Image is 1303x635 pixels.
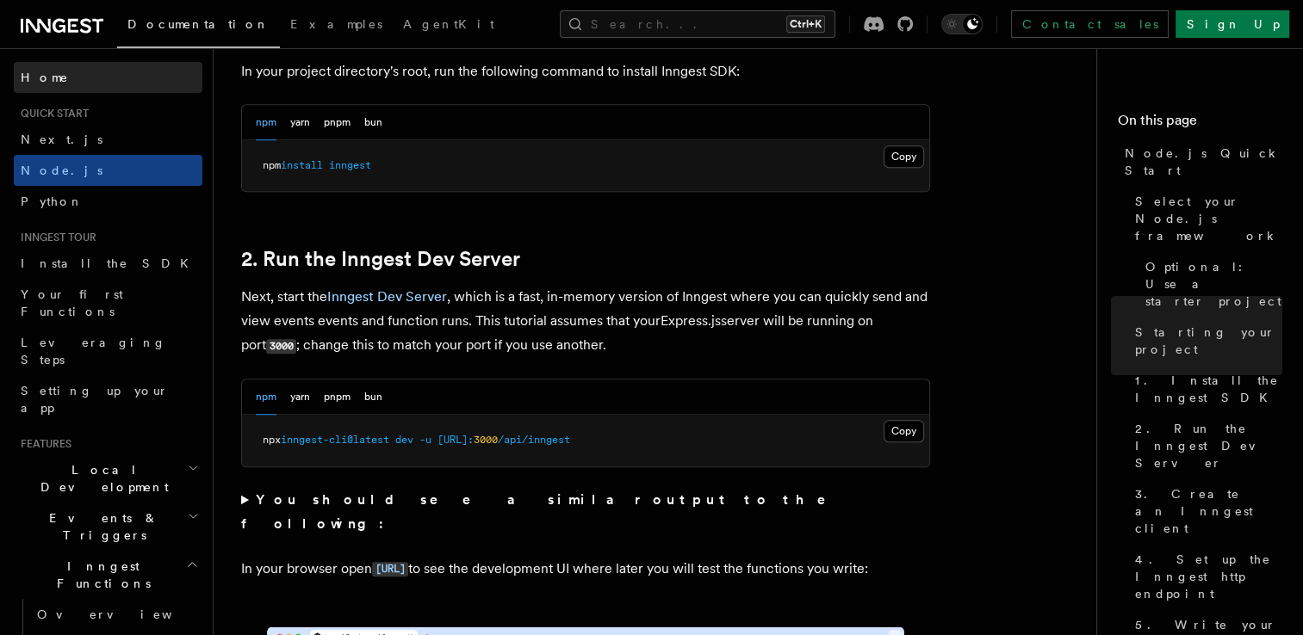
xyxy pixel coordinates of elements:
span: 3. Create an Inngest client [1135,485,1282,537]
span: Select your Node.js framework [1135,193,1282,244]
span: AgentKit [403,17,494,31]
button: Toggle dark mode [941,14,983,34]
span: npm [263,159,281,171]
a: [URL] [372,560,408,576]
span: dev [395,434,413,446]
a: Starting your project [1128,317,1282,365]
a: Python [14,186,202,217]
h4: On this page [1118,110,1282,138]
span: 3000 [474,434,498,446]
a: Home [14,62,202,93]
span: Node.js [21,163,102,177]
a: Node.js [14,155,202,186]
a: Next.js [14,124,202,155]
button: Local Development [14,454,202,502]
a: Overview [30,599,202,630]
span: 4. Set up the Inngest http endpoint [1135,551,1282,602]
span: Inngest tour [14,231,96,244]
span: Home [21,69,69,86]
span: -u [419,434,431,446]
a: Setting up your app [14,375,202,423]
a: 1. Install the Inngest SDK [1128,365,1282,413]
button: pnpm [324,105,351,140]
a: Documentation [117,5,280,48]
button: Inngest Functions [14,551,202,599]
span: inngest [329,159,371,171]
span: Node.js Quick Start [1125,145,1282,179]
button: bun [364,105,382,140]
a: Select your Node.js framework [1128,186,1282,251]
p: In your project directory's root, run the following command to install Inngest SDK: [241,59,930,83]
span: Optional: Use a starter project [1145,258,1282,310]
button: npm [256,105,276,140]
span: inngest-cli@latest [281,434,389,446]
button: Copy [884,145,924,168]
button: Events & Triggers [14,502,202,551]
button: Search...Ctrl+K [560,10,835,38]
span: 1. Install the Inngest SDK [1135,372,1282,406]
span: Examples [290,17,382,31]
p: Next, start the , which is a fast, in-memory version of Inngest where you can quickly send and vi... [241,285,930,358]
button: yarn [290,105,310,140]
span: 2. Run the Inngest Dev Server [1135,420,1282,472]
span: install [281,159,323,171]
a: Examples [280,5,393,46]
span: Local Development [14,461,188,496]
button: yarn [290,379,310,415]
a: 2. Run the Inngest Dev Server [1128,413,1282,478]
kbd: Ctrl+K [786,15,825,33]
span: Starting your project [1135,324,1282,358]
a: Sign Up [1176,10,1289,38]
a: Node.js Quick Start [1118,138,1282,186]
span: npx [263,434,281,446]
span: Documentation [127,17,270,31]
a: AgentKit [393,5,505,46]
span: Install the SDK [21,256,199,270]
span: Your first Functions [21,287,123,318]
span: Events & Triggers [14,509,188,544]
span: Python [21,194,84,208]
code: [URL] [372,562,408,576]
span: [URL]: [437,434,474,446]
a: Leveraging Steps [14,327,202,375]
a: 2. Run the Inngest Dev Server [241,247,520,271]
a: Inngest Dev Server [327,288,447,305]
span: /api/inngest [498,434,570,446]
code: 3000 [266,339,296,354]
summary: You should see a similar output to the following: [241,488,930,536]
a: Your first Functions [14,279,202,327]
a: Contact sales [1011,10,1169,38]
span: Next.js [21,133,102,146]
button: npm [256,379,276,415]
span: Overview [37,607,214,621]
span: Features [14,437,71,451]
button: bun [364,379,382,415]
button: pnpm [324,379,351,415]
span: Quick start [14,107,89,120]
a: Optional: Use a starter project [1139,251,1282,317]
a: 3. Create an Inngest client [1128,478,1282,544]
span: Leveraging Steps [21,336,166,367]
button: Copy [884,420,924,442]
a: 4. Set up the Inngest http endpoint [1128,544,1282,609]
p: In your browser open to see the development UI where later you will test the functions you write: [241,557,930,582]
span: Inngest Functions [14,558,186,592]
span: Setting up your app [21,384,169,415]
a: Install the SDK [14,248,202,279]
strong: You should see a similar output to the following: [241,491,850,532]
